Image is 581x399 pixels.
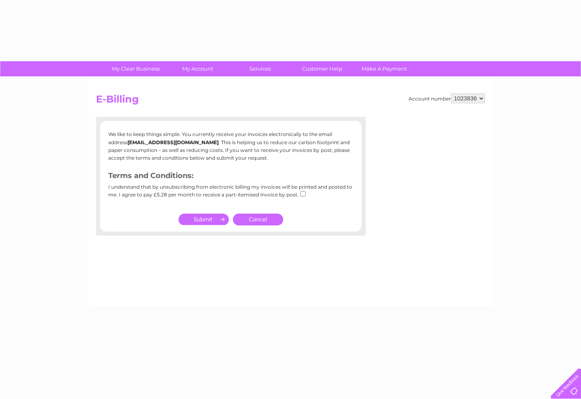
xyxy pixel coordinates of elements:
[164,61,232,76] a: My Account
[108,130,353,162] p: We like to keep things simple. You currently receive your invoices electronically to the email ad...
[108,170,353,184] h3: Terms and Conditions:
[351,61,418,76] a: Make A Payment
[288,61,356,76] a: Customer Help
[409,94,485,103] div: Account number
[179,214,229,225] input: Submit
[233,214,283,225] a: Cancel
[102,61,170,76] a: My Clear Business
[127,139,219,145] b: [EMAIL_ADDRESS][DOMAIN_NAME]
[96,94,485,109] h2: E-Billing
[226,61,294,76] a: Services
[108,184,353,203] div: I understand that by unsubscribing from electronic billing my invoices will be printed and posted...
